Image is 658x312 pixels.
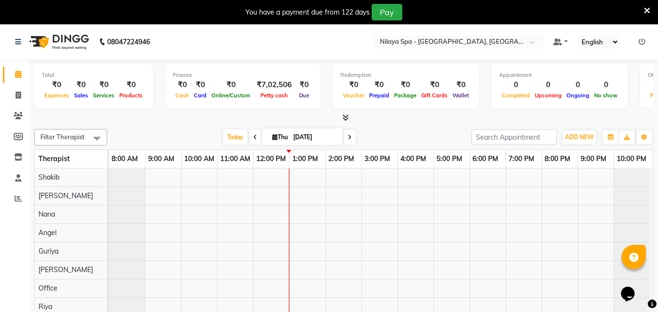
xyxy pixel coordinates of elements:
span: Therapist [38,154,70,163]
div: 0 [532,79,564,91]
a: 1:00 PM [290,152,320,166]
span: [PERSON_NAME] [38,191,93,200]
span: Gift Cards [419,92,450,99]
div: Finance [173,71,313,79]
div: ₹0 [191,79,209,91]
div: ₹0 [72,79,91,91]
span: Expenses [42,92,72,99]
span: Guriya [38,247,58,256]
span: Riya [38,302,52,311]
span: Ongoing [564,92,592,99]
span: Office [38,284,57,293]
span: Voucher [340,92,367,99]
div: ₹0 [42,79,72,91]
div: ₹0 [392,79,419,91]
div: Total [42,71,145,79]
span: Today [223,129,247,145]
span: Sales [72,92,91,99]
span: [PERSON_NAME] [38,265,93,274]
a: 9:00 PM [578,152,609,166]
span: Petty cash [258,92,290,99]
span: Services [91,92,117,99]
a: 10:00 AM [182,152,217,166]
div: ₹0 [91,79,117,91]
span: Prepaid [367,92,392,99]
span: Completed [499,92,532,99]
span: Package [392,92,419,99]
a: 8:00 PM [542,152,573,166]
span: Products [117,92,145,99]
a: 4:00 PM [398,152,429,166]
button: ADD NEW [563,130,596,144]
a: 9:00 AM [146,152,177,166]
span: Upcoming [532,92,564,99]
span: No show [592,92,620,99]
span: Thu [270,133,290,141]
a: 5:00 PM [434,152,465,166]
div: 0 [499,79,532,91]
span: Angel [38,228,56,237]
span: Filter Therapist [40,133,85,141]
span: Wallet [450,92,471,99]
span: Nana [38,210,55,219]
div: ₹0 [296,79,313,91]
div: Appointment [499,71,620,79]
div: 0 [564,79,592,91]
span: ADD NEW [565,133,594,141]
div: You have a payment due from 122 days [245,7,370,18]
iframe: chat widget [617,273,648,302]
div: ₹0 [117,79,145,91]
div: ₹7,02,506 [253,79,296,91]
a: 3:00 PM [362,152,393,166]
span: Due [297,92,312,99]
input: 2025-09-04 [290,130,339,145]
span: Card [191,92,209,99]
a: 10:00 PM [614,152,649,166]
a: 12:00 PM [254,152,288,166]
a: 11:00 AM [218,152,253,166]
span: Cash [173,92,191,99]
span: Shakib [38,173,59,182]
div: 0 [592,79,620,91]
div: Redemption [340,71,471,79]
a: 7:00 PM [506,152,537,166]
a: 6:00 PM [470,152,501,166]
div: ₹0 [173,79,191,91]
div: ₹0 [209,79,253,91]
a: 8:00 AM [109,152,140,166]
button: Pay [372,4,402,20]
div: ₹0 [419,79,450,91]
div: ₹0 [340,79,367,91]
div: ₹0 [450,79,471,91]
div: ₹0 [367,79,392,91]
span: Online/Custom [209,92,253,99]
b: 08047224946 [107,28,150,55]
input: Search Appointment [471,129,557,145]
img: logo [25,28,92,55]
a: 2:00 PM [326,152,357,166]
